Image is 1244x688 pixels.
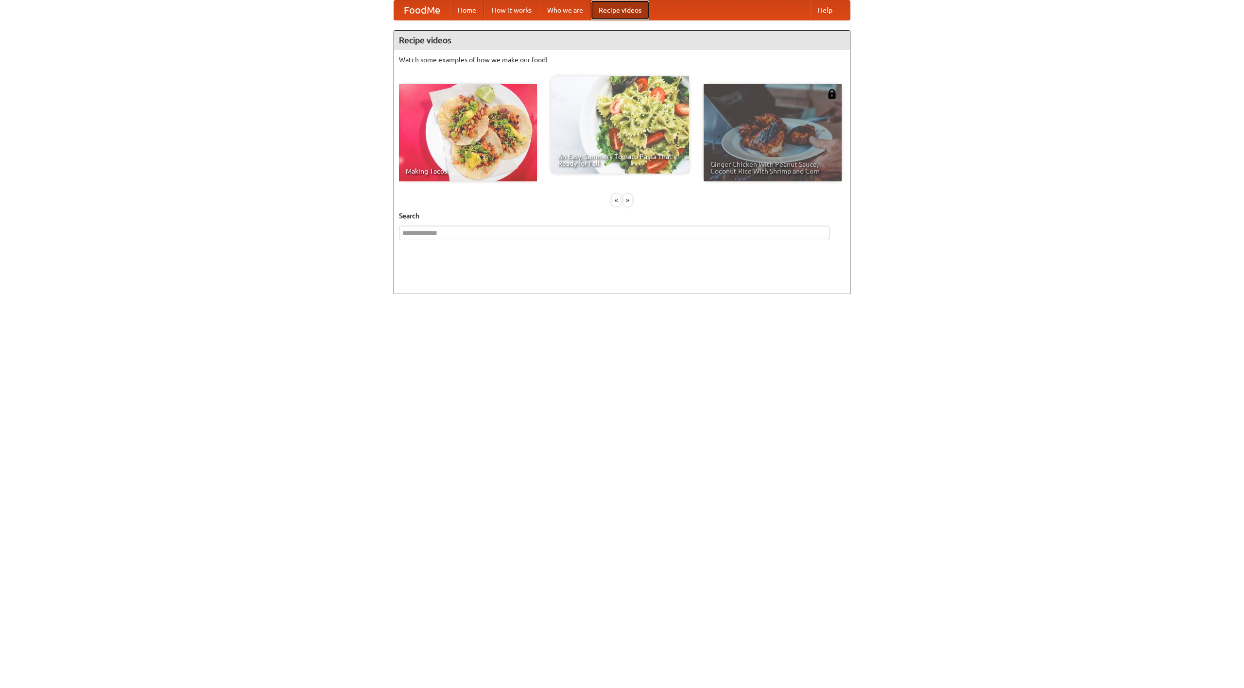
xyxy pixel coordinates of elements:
div: « [612,194,621,206]
a: How it works [484,0,539,20]
a: Home [450,0,484,20]
p: Watch some examples of how we make our food! [399,55,845,65]
a: FoodMe [394,0,450,20]
div: » [623,194,632,206]
span: An Easy, Summery Tomato Pasta That's Ready for Fall [558,153,682,167]
a: Recipe videos [591,0,649,20]
a: Help [810,0,840,20]
h5: Search [399,211,845,221]
img: 483408.png [827,89,837,99]
h4: Recipe videos [394,31,850,50]
a: An Easy, Summery Tomato Pasta That's Ready for Fall [551,76,689,174]
span: Making Tacos [406,168,530,175]
a: Making Tacos [399,84,537,181]
a: Who we are [539,0,591,20]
